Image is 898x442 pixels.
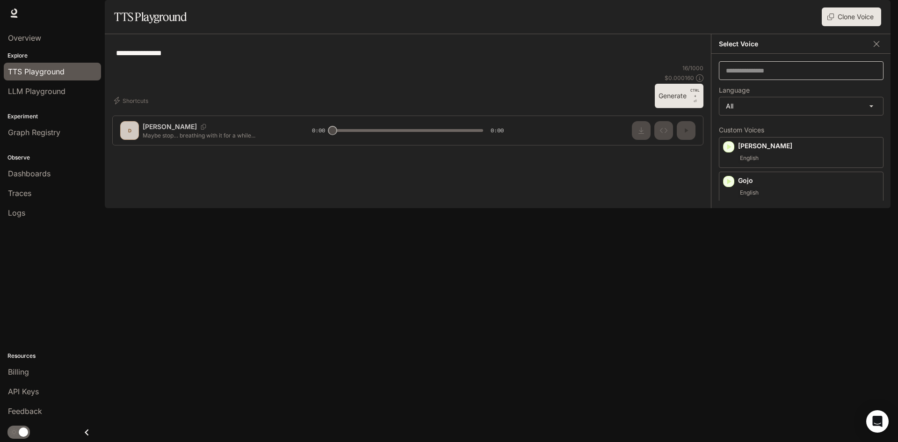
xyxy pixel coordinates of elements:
p: Gojo [738,176,879,185]
p: Language [719,87,750,94]
div: Open Intercom Messenger [866,410,889,433]
button: Shortcuts [112,93,152,108]
span: English [738,187,760,198]
p: Custom Voices [719,127,884,133]
div: All [719,97,883,115]
p: [PERSON_NAME] [738,141,879,151]
p: 16 / 1000 [682,64,703,72]
span: English [738,152,760,164]
button: GenerateCTRL +⏎ [655,84,703,108]
button: Clone Voice [822,7,881,26]
p: ⏎ [690,87,700,104]
p: CTRL + [690,87,700,99]
h1: TTS Playground [114,7,187,26]
p: $ 0.000160 [665,74,694,82]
